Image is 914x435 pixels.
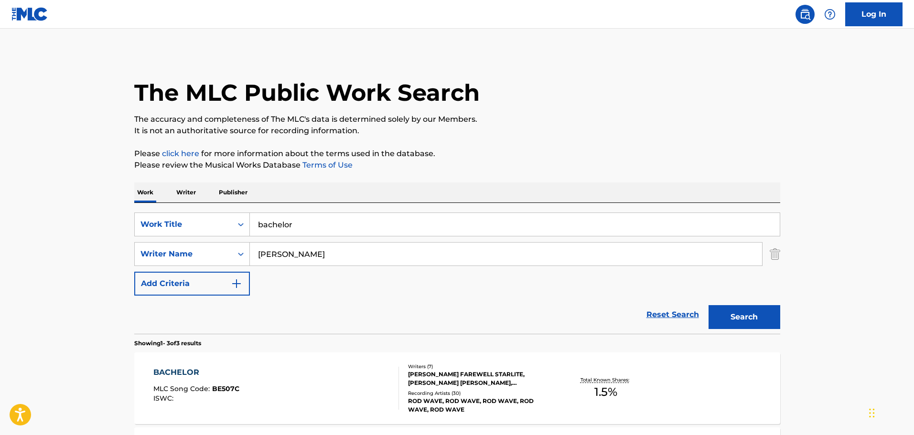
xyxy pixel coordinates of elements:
[140,219,226,230] div: Work Title
[134,339,201,348] p: Showing 1 - 3 of 3 results
[796,5,815,24] a: Public Search
[153,394,176,403] span: ISWC :
[820,5,839,24] div: Help
[134,182,156,202] p: Work
[642,304,704,325] a: Reset Search
[594,383,617,401] span: 1.5 %
[134,272,250,296] button: Add Criteria
[153,384,212,393] span: MLC Song Code :
[134,212,780,334] form: Search Form
[134,352,780,424] a: BACHELORMLC Song Code:BE507CISWC:Writers (7)[PERSON_NAME] FAREWELL STARLITE, [PERSON_NAME] [PERSO...
[134,78,480,107] h1: The MLC Public Work Search
[581,376,632,383] p: Total Known Shares:
[11,7,48,21] img: MLC Logo
[799,9,811,20] img: search
[153,367,239,378] div: BACHELOR
[134,114,780,125] p: The accuracy and completeness of The MLC's data is determined solely by our Members.
[216,182,250,202] p: Publisher
[212,384,239,393] span: BE507C
[162,149,199,158] a: click here
[408,390,552,397] div: Recording Artists ( 30 )
[173,182,199,202] p: Writer
[869,399,875,427] div: Drag
[866,389,914,435] iframe: Chat Widget
[140,248,226,260] div: Writer Name
[408,370,552,387] div: [PERSON_NAME] FAREWELL STARLITE, [PERSON_NAME] [PERSON_NAME], [PERSON_NAME], [PERSON_NAME], [PERS...
[845,2,903,26] a: Log In
[824,9,836,20] img: help
[709,305,780,329] button: Search
[408,363,552,370] div: Writers ( 7 )
[770,242,780,266] img: Delete Criterion
[134,125,780,137] p: It is not an authoritative source for recording information.
[231,278,242,289] img: 9d2ae6d4665cec9f34b9.svg
[408,397,552,414] div: ROD WAVE, ROD WAVE, ROD WAVE, ROD WAVE, ROD WAVE
[134,148,780,159] p: Please for more information about the terms used in the database.
[134,159,780,171] p: Please review the Musical Works Database
[301,160,353,170] a: Terms of Use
